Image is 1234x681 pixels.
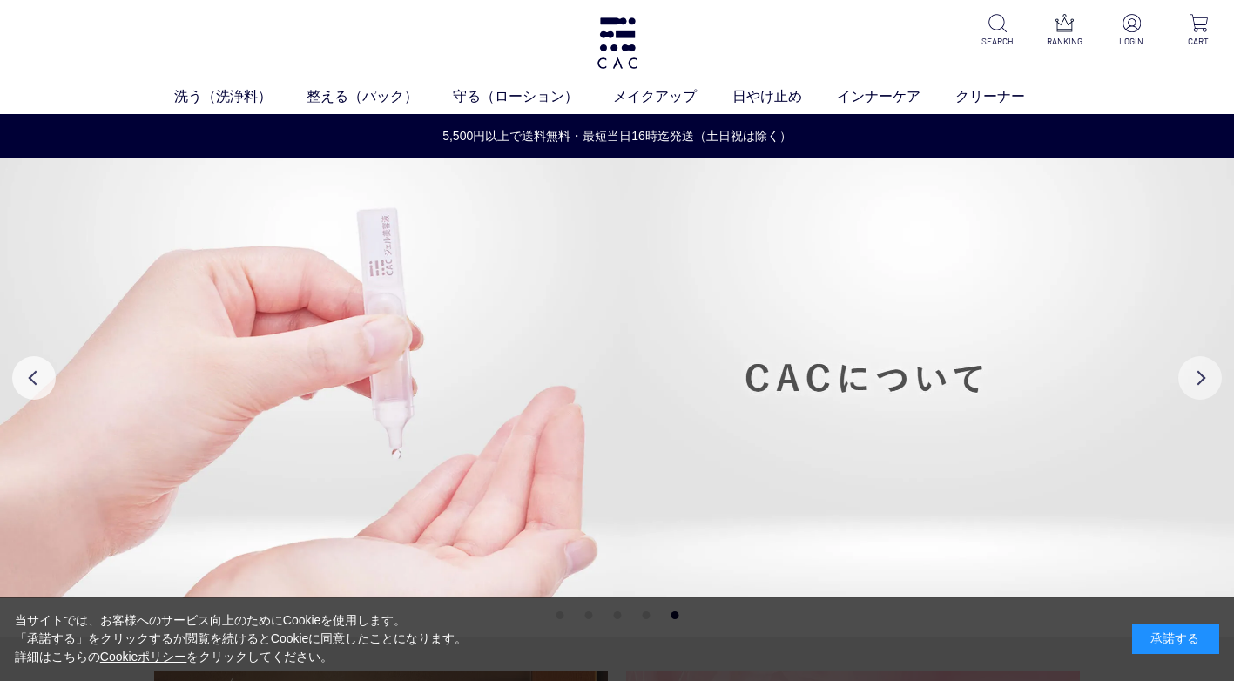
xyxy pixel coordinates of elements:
a: CART [1177,14,1220,48]
p: RANKING [1043,35,1086,48]
div: 当サイトでは、お客様へのサービス向上のためにCookieを使用します。 「承諾する」をクリックするか閲覧を続けるとCookieに同意したことになります。 詳細はこちらの をクリックしてください。 [15,611,468,666]
button: Next [1178,356,1222,400]
a: 守る（ローション） [453,86,613,107]
a: メイクアップ [613,86,732,107]
div: 承諾する [1132,624,1219,654]
a: 整える（パック） [307,86,453,107]
a: 5,500円以上で送料無料・最短当日16時迄発送（土日祝は除く） [1,127,1233,145]
a: SEARCH [976,14,1019,48]
a: 洗う（洗浄料） [174,86,307,107]
a: Cookieポリシー [100,650,187,664]
p: LOGIN [1110,35,1153,48]
a: インナーケア [837,86,955,107]
button: Previous [12,356,56,400]
p: SEARCH [976,35,1019,48]
a: 日やけ止め [732,86,837,107]
p: CART [1177,35,1220,48]
a: LOGIN [1110,14,1153,48]
a: RANKING [1043,14,1086,48]
a: クリーナー [955,86,1060,107]
img: logo [595,17,640,69]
